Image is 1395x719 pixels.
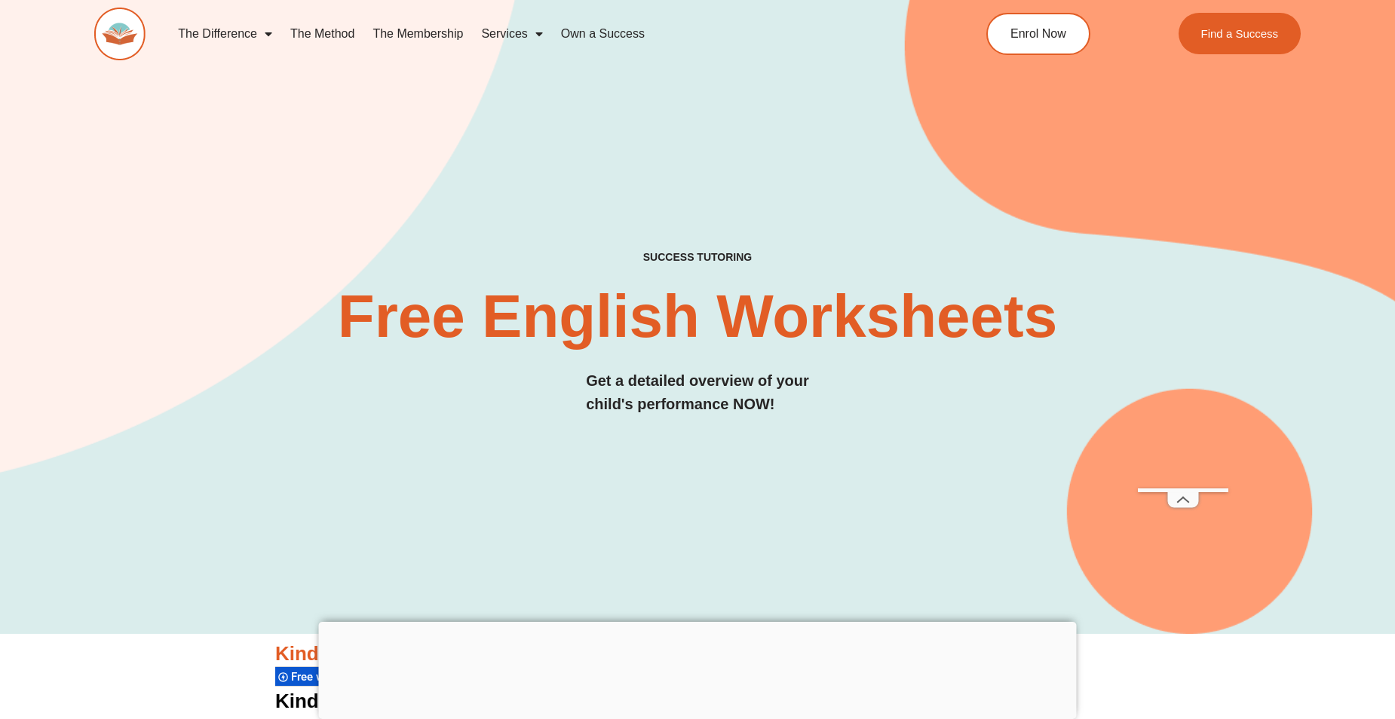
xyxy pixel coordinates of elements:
a: Enrol Now [986,13,1090,55]
a: The Difference [169,17,281,51]
iframe: Advertisement [319,622,1077,715]
span: Kinder Worksheet 1: [275,690,465,712]
h3: Get a detailed overview of your child's performance NOW! [586,369,809,416]
nav: Menu [169,17,917,51]
h2: Free English Worksheets​ [299,286,1096,347]
div: Free worksheets [275,666,377,687]
a: Find a Success [1178,13,1301,54]
span: Enrol Now [1010,28,1066,40]
a: The Membership [363,17,472,51]
h4: SUCCESS TUTORING​ [519,251,876,264]
a: The Method [281,17,363,51]
a: Kinder Worksheet 1:Identifying Uppercase and Lowercase Letters [275,690,888,712]
iframe: Advertisement [1138,36,1228,488]
h3: Kinder English Worksheets [275,641,1120,667]
span: Free worksheets [291,670,379,684]
a: Own a Success [552,17,654,51]
span: Find a Success [1200,28,1278,39]
a: Services [472,17,551,51]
